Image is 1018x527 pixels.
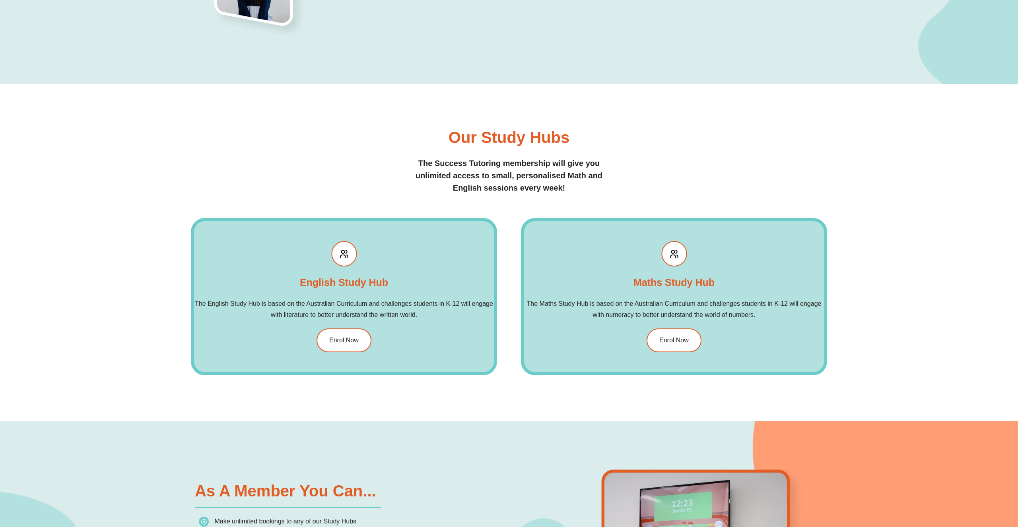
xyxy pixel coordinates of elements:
img: icon-list.png [199,517,209,527]
h2: The Success Tutoring membership will give you unlimited access to small, personalised Math and En... [414,157,604,194]
span: Make unlimited bookings to any of our Study Hubs [214,518,356,525]
h2: English Study Hub [300,274,388,290]
h2: The Maths Study Hub is based on the Australian Curriculum and challenges students in K-12 will en... [524,298,824,320]
h2: The English Study Hub is based on the Australian Curriculum and challenges students in K-12 will ... [194,298,494,320]
h2: Our Study Hubs [449,129,569,145]
iframe: Chat Widget [882,437,1018,527]
a: Enrol Now [647,328,701,352]
span: Enrol Now [659,337,689,344]
a: Enrol Now [317,328,371,352]
h2: As a Member You Can... [195,483,505,499]
h2: Maths Study Hub [633,274,715,290]
span: Enrol Now [329,337,359,344]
